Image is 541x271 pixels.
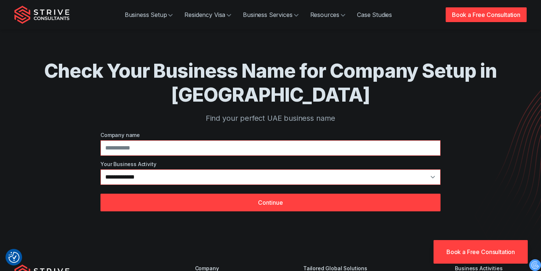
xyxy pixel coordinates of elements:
a: Business Services [237,7,304,22]
a: Resources [304,7,351,22]
img: Strive Consultants [14,6,70,24]
h1: Check Your Business Name for Company Setup in [GEOGRAPHIC_DATA] [44,59,497,107]
a: Book a Free Consultation [434,240,528,264]
p: Find your perfect UAE business name [44,113,497,124]
a: Business Setup [119,7,179,22]
button: Consent Preferences [8,252,20,263]
label: Your Business Activity [100,160,441,168]
a: Book a Free Consultation [446,7,527,22]
a: Case Studies [351,7,398,22]
img: Revisit consent button [8,252,20,263]
a: Residency Visa [178,7,237,22]
button: Continue [100,194,441,211]
label: Company name [100,131,441,139]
